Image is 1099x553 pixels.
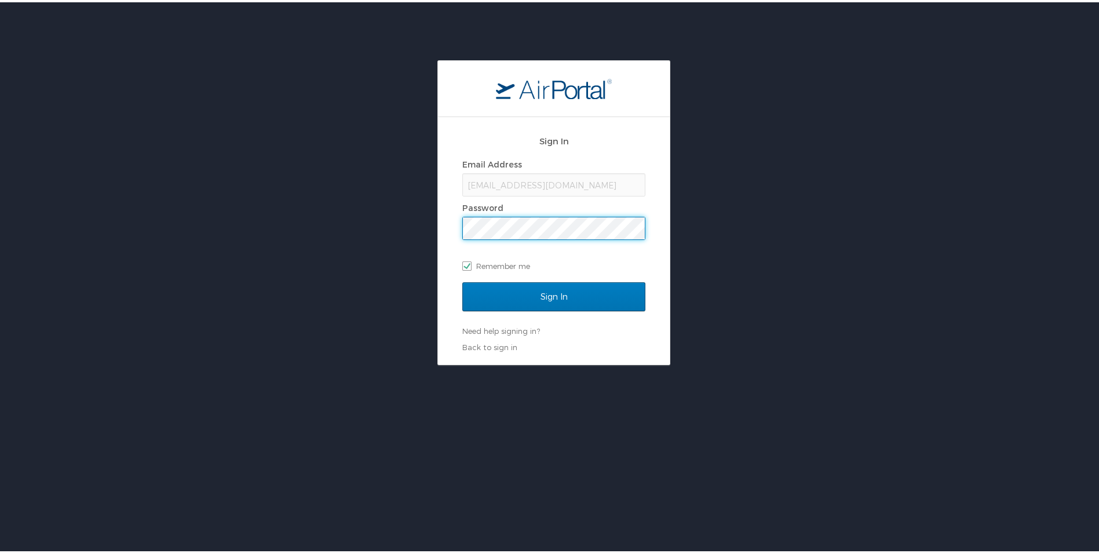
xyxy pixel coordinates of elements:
label: Password [462,201,503,210]
h2: Sign In [462,132,645,145]
input: Sign In [462,280,645,309]
label: Remember me [462,255,645,272]
a: Back to sign in [462,340,517,350]
label: Email Address [462,157,522,167]
a: Need help signing in? [462,324,540,333]
img: logo [496,76,612,97]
